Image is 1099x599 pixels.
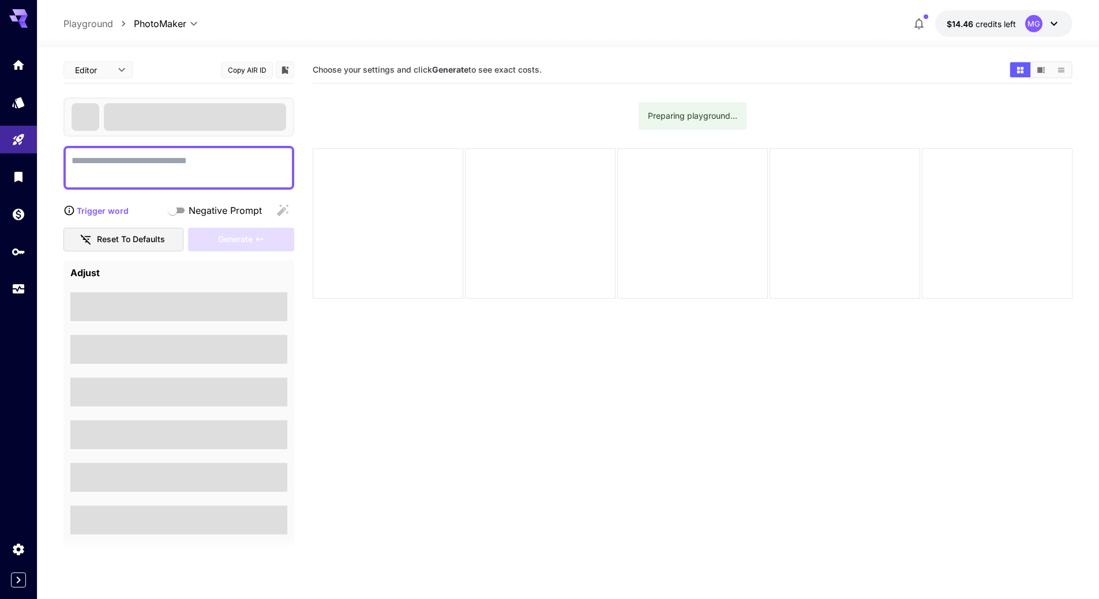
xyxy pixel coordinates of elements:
button: Show images in grid view [1010,62,1030,77]
div: Settings [12,542,25,556]
a: Playground [63,17,113,31]
span: Negative Prompt [189,204,262,217]
span: credits left [976,19,1016,29]
span: $14.46 [947,19,976,29]
div: Wallet [12,207,25,221]
button: Add to library [280,63,290,77]
button: $14.4629MG [935,10,1072,37]
span: Editor [75,64,111,76]
span: PhotoMaker [134,17,186,31]
span: Choose your settings and click to see exact costs. [313,65,542,74]
div: Home [12,58,25,72]
p: Trigger word [77,205,129,217]
button: Expand sidebar [11,572,26,587]
div: Models [12,95,25,110]
button: Reset to defaults [63,228,183,251]
button: Show images in video view [1031,62,1051,77]
b: Generate [432,65,468,74]
div: Library [12,169,25,184]
h4: Adjust [70,268,287,279]
div: Preparing playground... [648,106,737,126]
div: MG [1025,15,1042,32]
div: Show images in grid viewShow images in video viewShow images in list view [1009,61,1072,78]
div: Please fill the prompt [188,228,294,251]
div: $14.4629 [947,18,1016,30]
div: Playground [12,133,25,147]
button: Show images in list view [1051,62,1071,77]
div: API Keys [12,244,25,259]
button: Copy AIR ID [221,62,273,78]
div: Usage [12,282,25,296]
button: Trigger word [63,199,129,222]
nav: breadcrumb [63,17,134,31]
